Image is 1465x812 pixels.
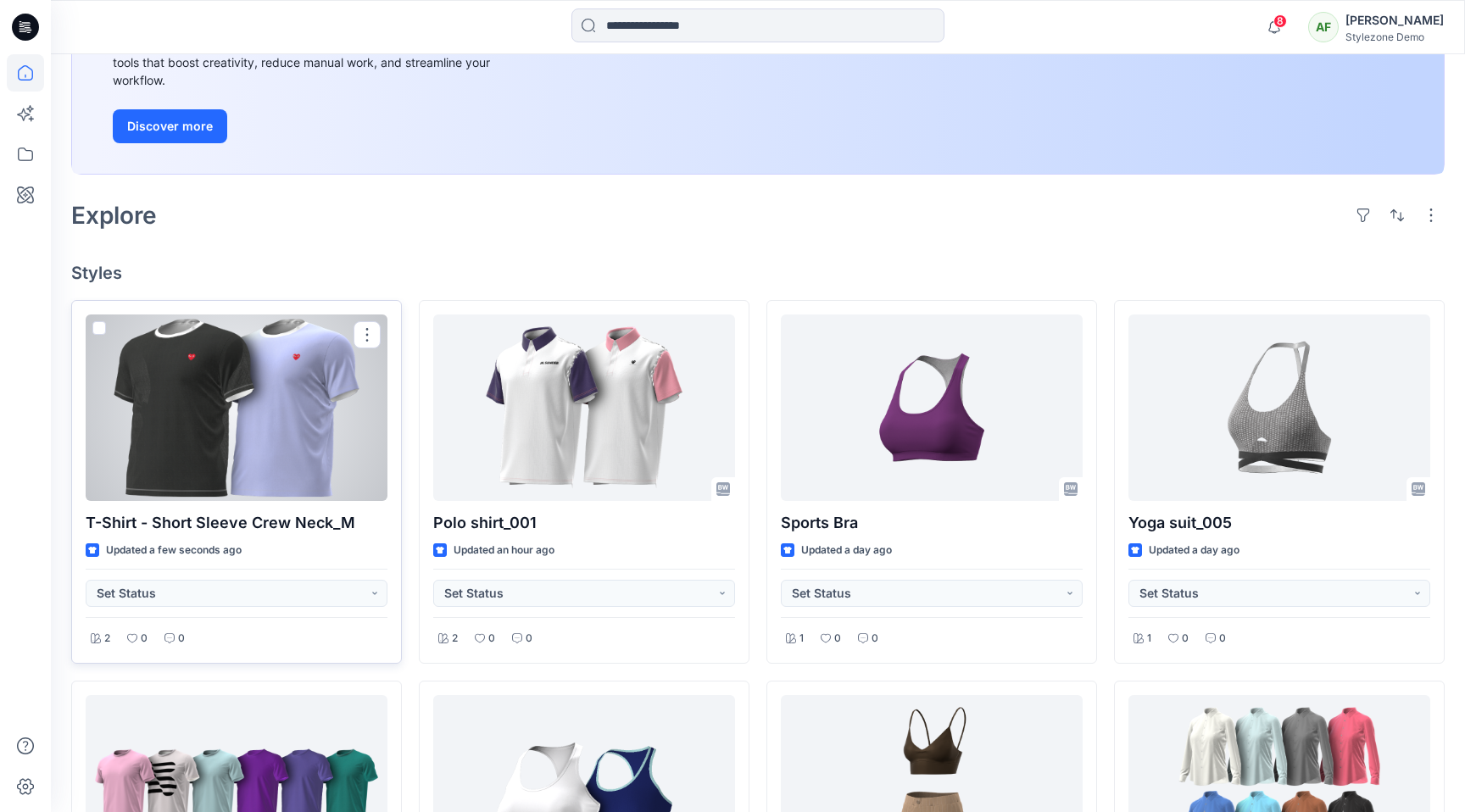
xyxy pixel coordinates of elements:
[178,630,185,648] p: 0
[71,263,1445,283] h4: Styles
[454,542,554,559] p: Updated an hour ago
[801,542,892,559] p: Updated a day ago
[1308,12,1339,42] div: AF
[799,630,804,648] p: 1
[526,630,532,648] p: 0
[1128,314,1430,501] a: Yoga suit_005
[86,314,387,501] a: T-Shirt - Short Sleeve Crew Neck_M
[1345,31,1444,43] div: Stylezone Demo
[113,109,227,143] button: Discover more
[104,630,110,648] p: 2
[452,630,458,648] p: 2
[113,36,494,89] div: Explore ideas faster and recolor styles at scale with AI-powered tools that boost creativity, red...
[1182,630,1189,648] p: 0
[141,630,148,648] p: 0
[1149,542,1239,559] p: Updated a day ago
[488,630,495,648] p: 0
[1128,511,1430,535] p: Yoga suit_005
[1273,14,1287,28] span: 8
[872,630,878,648] p: 0
[1219,630,1226,648] p: 0
[86,511,387,535] p: T-Shirt - Short Sleeve Crew Neck_M
[1147,630,1151,648] p: 1
[106,542,242,559] p: Updated a few seconds ago
[433,314,735,501] a: Polo shirt_001
[781,314,1083,501] a: Sports Bra
[433,511,735,535] p: Polo shirt_001
[1345,10,1444,31] div: [PERSON_NAME]
[834,630,841,648] p: 0
[781,511,1083,535] p: Sports Bra
[113,109,494,143] a: Discover more
[71,202,157,229] h2: Explore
